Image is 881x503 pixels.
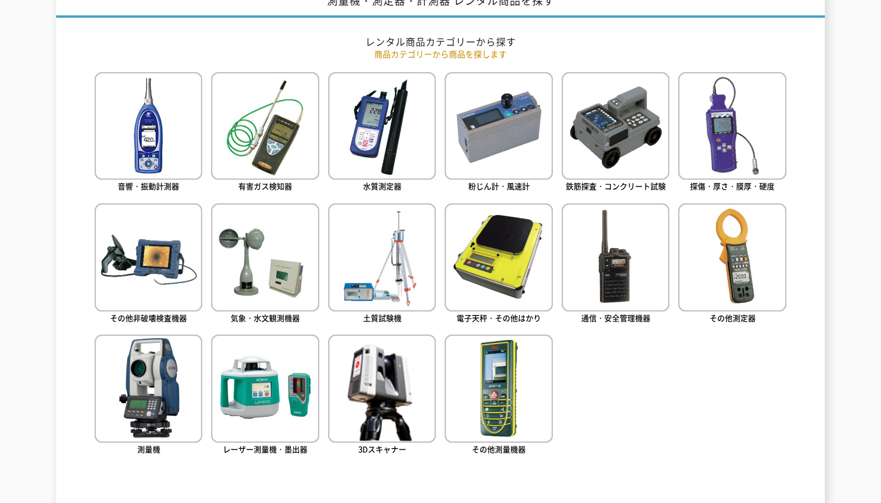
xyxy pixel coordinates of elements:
span: 有害ガス検知器 [238,180,292,192]
h2: レンタル商品カテゴリーから探す [95,35,786,48]
span: 3Dスキャナー [358,443,406,455]
a: 気象・水文観測機器 [211,203,319,326]
span: 測量機 [137,443,160,455]
img: その他測量機器 [445,335,552,442]
span: 電子天秤・その他はかり [456,312,541,323]
span: その他測量機器 [472,443,526,455]
img: 水質測定器 [328,72,436,180]
img: 3Dスキャナー [328,335,436,442]
img: 土質試験機 [328,203,436,311]
span: 水質測定器 [363,180,401,192]
img: その他非破壊検査機器 [95,203,202,311]
img: レーザー測量機・墨出器 [211,335,319,442]
span: 鉄筋探査・コンクリート試験 [566,180,666,192]
span: 探傷・厚さ・膜厚・硬度 [690,180,775,192]
span: 音響・振動計測器 [118,180,179,192]
span: レーザー測量機・墨出器 [223,443,307,455]
img: 探傷・厚さ・膜厚・硬度 [678,72,786,180]
img: 音響・振動計測器 [95,72,202,180]
img: 鉄筋探査・コンクリート試験 [562,72,669,180]
a: 鉄筋探査・コンクリート試験 [562,72,669,194]
span: 気象・水文観測機器 [231,312,300,323]
span: 粉じん計・風速計 [468,180,530,192]
span: 通信・安全管理機器 [581,312,650,323]
img: 通信・安全管理機器 [562,203,669,311]
a: その他非破壊検査機器 [95,203,202,326]
a: 土質試験機 [328,203,436,326]
img: 粉じん計・風速計 [445,72,552,180]
a: 通信・安全管理機器 [562,203,669,326]
img: 電子天秤・その他はかり [445,203,552,311]
img: 測量機 [95,335,202,442]
a: 水質測定器 [328,72,436,194]
span: 土質試験機 [363,312,401,323]
a: 粉じん計・風速計 [445,72,552,194]
a: その他測量機器 [445,335,552,457]
a: 有害ガス検知器 [211,72,319,194]
img: 有害ガス検知器 [211,72,319,180]
span: その他測定器 [710,312,756,323]
a: 探傷・厚さ・膜厚・硬度 [678,72,786,194]
a: 電子天秤・その他はかり [445,203,552,326]
p: 商品カテゴリーから商品を探します [95,48,786,60]
a: 測量機 [95,335,202,457]
a: レーザー測量機・墨出器 [211,335,319,457]
a: その他測定器 [678,203,786,326]
img: 気象・水文観測機器 [211,203,319,311]
a: 3Dスキャナー [328,335,436,457]
a: 音響・振動計測器 [95,72,202,194]
span: その他非破壊検査機器 [110,312,187,323]
img: その他測定器 [678,203,786,311]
